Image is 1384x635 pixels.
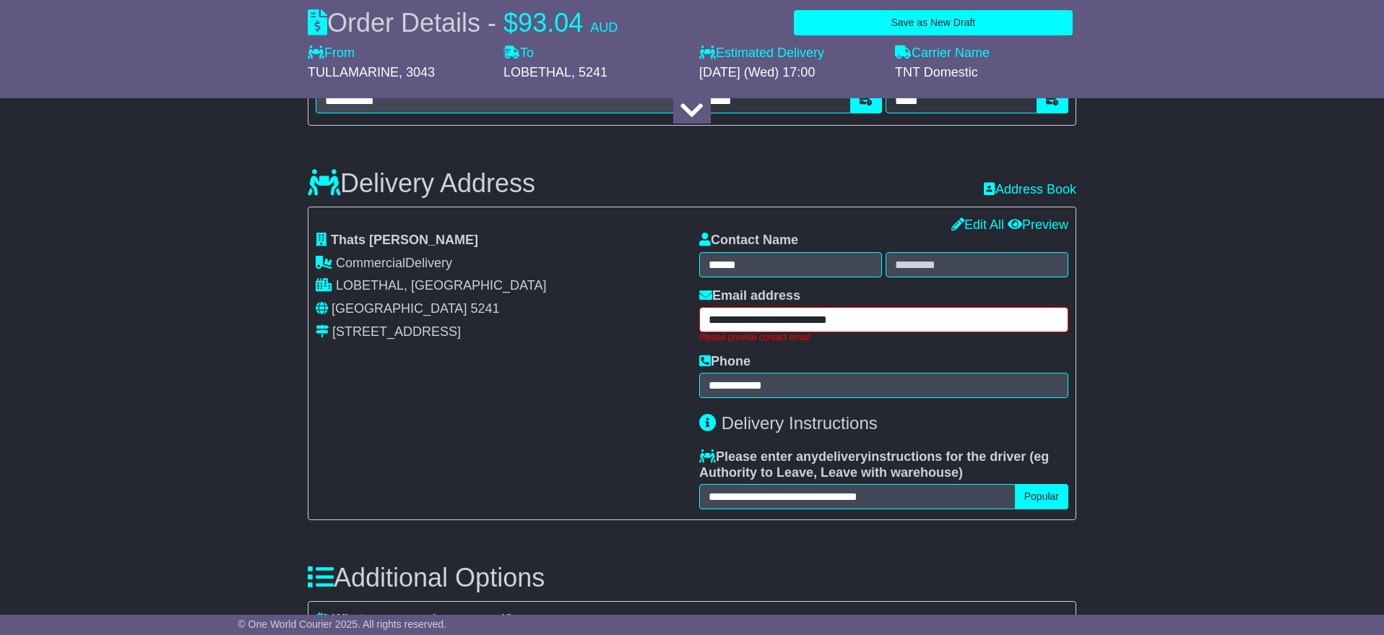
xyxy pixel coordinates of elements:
[699,288,800,304] label: Email address
[518,8,583,38] span: 93.04
[336,278,546,293] span: LOBETHAL, [GEOGRAPHIC_DATA]
[308,563,1076,592] h3: Additional Options
[984,182,1076,196] a: Address Book
[308,65,399,79] span: TULLAMARINE
[895,65,1076,81] div: TNT Domestic
[699,332,1068,342] div: Please provide contact email
[1015,484,1068,509] button: Popular
[308,7,618,38] div: Order Details -
[722,413,878,433] span: Delivery Instructions
[951,217,1004,232] a: Edit All
[336,256,405,270] span: Commercial
[571,65,607,79] span: , 5241
[308,46,355,61] label: From
[699,65,881,81] div: [DATE] (Wed) 17:00
[895,46,990,61] label: Carrier Name
[331,233,478,247] span: Thats [PERSON_NAME]
[316,256,685,272] div: Delivery
[332,324,461,340] div: [STREET_ADDRESS]
[699,354,751,370] label: Phone
[503,65,571,79] span: LOBETHAL
[503,46,534,61] label: To
[794,10,1073,35] button: Save as New Draft
[590,20,618,35] span: AUD
[316,612,513,628] label: What coverage do you need?
[1008,217,1068,232] a: Preview
[699,449,1049,480] span: eg Authority to Leave, Leave with warehouse
[699,233,798,249] label: Contact Name
[238,618,446,630] span: © One World Courier 2025. All rights reserved.
[308,169,535,198] h3: Delivery Address
[399,65,435,79] span: , 3043
[818,449,868,464] span: delivery
[699,46,881,61] label: Estimated Delivery
[699,449,1068,480] label: Please enter any instructions for the driver ( )
[332,301,467,316] span: [GEOGRAPHIC_DATA]
[470,301,499,316] span: 5241
[503,8,518,38] span: $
